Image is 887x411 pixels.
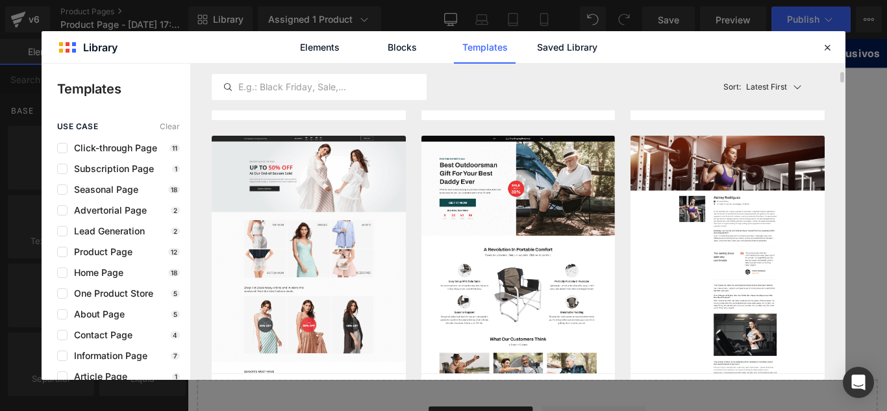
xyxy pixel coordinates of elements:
p: 2 [171,227,180,235]
span: About Page [68,309,125,319]
span: Home Page [68,268,123,278]
a: Elements [289,31,351,64]
p: 7 [171,352,180,360]
a: Templates [454,31,516,64]
p: Paga Al Recibir [344,10,435,22]
p: 1 [172,165,180,173]
p: 18 [168,269,180,277]
span: Product Page [68,247,132,257]
p: Envio Gratis [500,10,574,22]
a: camisa Corta Verde [513,78,658,93]
span: Default Title [416,153,482,181]
span: Subscription Page [68,164,154,174]
a: Blocks [371,31,433,64]
p: 11 [169,144,180,152]
p: 5 [171,290,180,297]
p: 12 [168,248,180,256]
p: Templates [57,79,190,99]
span: Click-through Page [68,143,157,153]
img: camisa Corta Verde [90,71,310,292]
button: Add To Cart [534,238,638,270]
span: Information Page [68,351,147,361]
span: Contact Page [68,330,132,340]
span: use case [57,122,98,131]
label: Title [403,137,769,153]
input: E.g.: Black Friday, Sale,... [212,79,426,95]
span: Add To Cart [553,247,619,261]
p: 4 [170,331,180,339]
p: Descuentos Exclusivos [639,10,779,22]
span: $24.00 [568,99,605,118]
label: Quantity [403,191,769,206]
span: Article Page [68,371,127,382]
div: Open Intercom Messenger [843,367,874,398]
a: Saved Library [536,31,598,64]
p: 18 [168,186,180,193]
span: One Product Store [68,288,153,299]
span: Advertorial Page [68,205,147,216]
p: Descuentos Exclusivos [139,10,279,22]
span: Lead Generation [68,226,145,236]
p: 1 [172,373,180,380]
span: Seasonal Page [68,184,138,195]
span: Clear [160,122,180,131]
p: 2 [171,206,180,214]
p: Latest First [746,81,787,93]
p: 5 [171,310,180,318]
span: Sort: [723,82,741,92]
button: Latest FirstSort:Latest First [718,74,825,100]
